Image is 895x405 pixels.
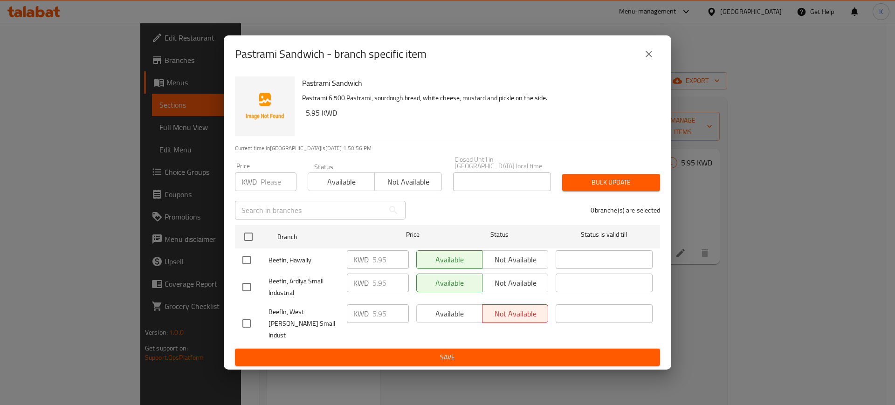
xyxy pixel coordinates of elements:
span: BeefIn, Ardiya Small Industrial [268,275,339,299]
button: Save [235,349,660,366]
span: Branch [277,231,374,243]
img: Pastrami Sandwich [235,76,295,136]
span: Not available [379,175,438,189]
span: BeefIn, West [PERSON_NAME] Small Indust [268,306,339,341]
p: 0 branche(s) are selected [591,206,660,215]
span: Price [382,229,444,240]
input: Search in branches [235,201,384,220]
p: KWD [353,254,369,265]
p: KWD [241,176,257,187]
span: Bulk update [570,177,653,188]
span: BeefIn, Hawally [268,254,339,266]
button: Available [308,172,375,191]
span: Status [451,229,548,240]
p: KWD [353,308,369,319]
h6: Pastrami Sandwich [302,76,653,89]
h2: Pastrami Sandwich - branch specific item [235,47,427,62]
input: Please enter price [372,250,409,269]
input: Please enter price [372,274,409,292]
p: KWD [353,277,369,288]
span: Status is valid till [556,229,653,240]
button: Bulk update [562,174,660,191]
input: Please enter price [372,304,409,323]
p: Pastrami 6.500 Pastrami, sourdough bread, white cheese, mustard and pickle on the side. [302,92,653,104]
button: Not available [374,172,441,191]
input: Please enter price [261,172,296,191]
button: close [638,43,660,65]
span: Save [242,351,653,363]
p: Current time in [GEOGRAPHIC_DATA] is [DATE] 1:50:56 PM [235,144,660,152]
span: Available [312,175,371,189]
h6: 5.95 KWD [306,106,653,119]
